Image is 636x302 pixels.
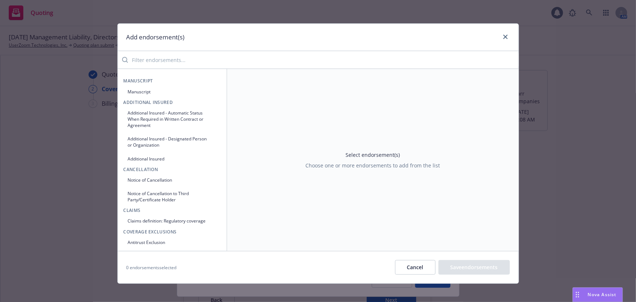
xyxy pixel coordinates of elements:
[126,264,177,271] span: 0 endorsements selected
[305,162,440,169] span: Choose one or more endorsements to add from the list
[124,99,221,105] span: Additional Insured
[124,250,221,262] button: Communicable Disease Exclusion
[124,229,221,235] span: Coverage Exclusions
[124,187,221,206] button: Notice of Cancellation to Third Party/Certificate Holder
[124,86,221,98] button: Manuscript
[124,207,221,213] span: Claims
[124,78,221,84] span: Manuscript
[124,215,221,227] button: Claims definition: Regulatory coverage
[122,57,128,63] svg: Search
[124,133,221,151] button: Additional Insured - Designated Person or Organization
[124,236,221,248] button: Antitrust Exclusion
[126,32,185,42] h1: Add endorsement(s)
[573,288,582,302] div: Drag to move
[124,107,221,131] button: Additional Insured - Automatic Status When Required in Written Contract or Agreement
[124,174,221,186] button: Notice of Cancellation
[501,32,510,41] a: close
[124,153,221,165] button: Additional Insured
[588,291,617,298] span: Nova Assist
[128,53,519,67] input: Filter endorsements...
[305,151,440,169] div: Select endorsement(s)
[573,287,623,302] button: Nova Assist
[395,260,436,275] button: Cancel
[124,166,221,173] span: Cancellation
